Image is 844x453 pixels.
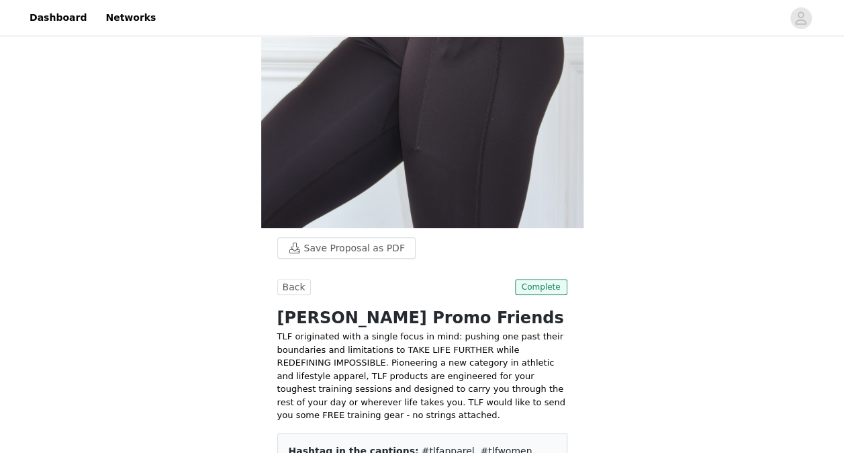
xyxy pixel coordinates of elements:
[277,279,311,295] button: Back
[97,3,164,33] a: Networks
[515,279,567,295] span: Complete
[277,237,416,259] button: Save Proposal as PDF
[277,330,567,422] p: TLF originated with a single focus in mind: pushing one past their boundaries and limitations to ...
[21,3,95,33] a: Dashboard
[277,306,567,330] h1: [PERSON_NAME] Promo Friends
[794,7,807,29] div: avatar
